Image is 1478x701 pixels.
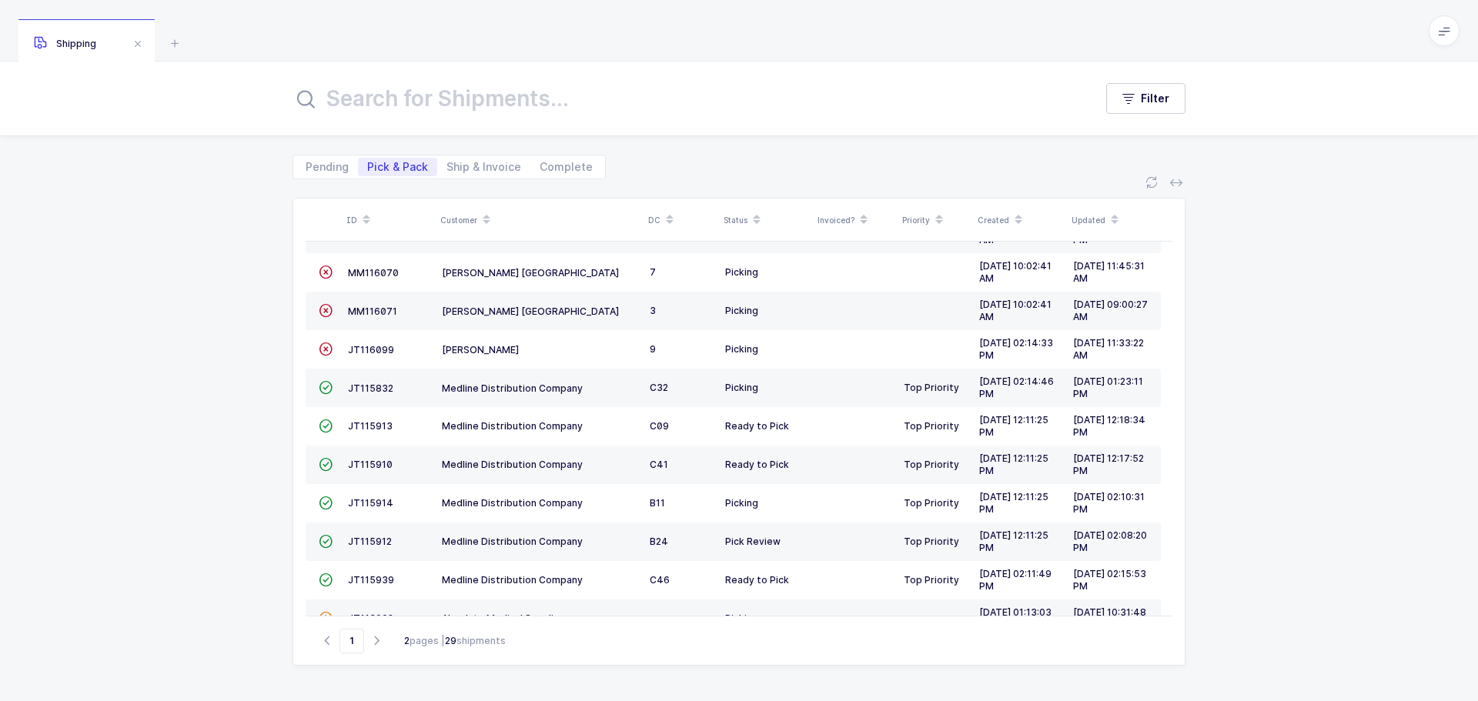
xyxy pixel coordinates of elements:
[1073,414,1145,438] span: [DATE] 12:18:34 PM
[319,343,333,355] span: 
[348,420,393,432] span: JT115913
[979,491,1048,515] span: [DATE] 12:11:25 PM
[904,497,959,509] span: Top Priority
[650,343,656,355] span: 9
[818,207,893,233] div: Invoiced?
[650,497,665,509] span: B11
[979,414,1048,438] span: [DATE] 12:11:25 PM
[348,574,394,586] span: JT115939
[902,207,968,233] div: Priority
[979,529,1048,553] span: [DATE] 12:11:25 PM
[442,613,565,624] span: Absolute Medical Supplies
[442,459,583,470] span: Medline Distribution Company
[348,459,393,470] span: JT115910
[442,497,583,509] span: Medline Distribution Company
[34,38,96,49] span: Shipping
[442,267,619,279] span: [PERSON_NAME] [GEOGRAPHIC_DATA]
[442,536,583,547] span: Medline Distribution Company
[1106,83,1185,114] button: Filter
[648,207,714,233] div: DC
[540,162,593,172] span: Complete
[319,266,333,278] span: 
[319,420,333,432] span: 
[367,162,428,172] span: Pick & Pack
[650,459,668,470] span: C41
[348,613,393,624] span: JT113902
[346,207,431,233] div: ID
[725,459,789,470] span: Ready to Pick
[442,574,583,586] span: Medline Distribution Company
[1073,260,1145,284] span: [DATE] 11:45:31 AM
[446,162,521,172] span: Ship & Invoice
[724,207,808,233] div: Status
[979,337,1053,361] span: [DATE] 02:14:33 PM
[319,382,333,393] span: 
[725,266,758,278] span: Picking
[442,382,583,394] span: Medline Distribution Company
[1073,299,1148,322] span: [DATE] 09:00:27 AM
[979,606,1052,630] span: [DATE] 01:13:03 PM
[979,568,1052,592] span: [DATE] 02:11:49 PM
[904,536,959,547] span: Top Priority
[348,305,397,317] span: MM116071
[442,305,619,317] span: [PERSON_NAME] [GEOGRAPHIC_DATA]
[306,162,349,172] span: Pending
[319,536,333,547] span: 
[319,497,333,509] span: 
[339,629,364,653] span: Go to
[319,613,333,624] span: 
[904,574,959,586] span: Top Priority
[904,382,959,393] span: Top Priority
[1073,491,1145,515] span: [DATE] 02:10:31 PM
[445,635,456,646] b: 29
[650,536,668,547] span: B24
[404,634,506,648] div: pages | shipments
[404,635,410,646] b: 2
[979,452,1048,476] span: [DATE] 12:11:25 PM
[348,382,393,394] span: JT115832
[725,382,758,393] span: Picking
[725,420,789,432] span: Ready to Pick
[442,344,519,356] span: [PERSON_NAME]
[1141,91,1169,106] span: Filter
[348,267,399,279] span: MM116070
[650,305,656,316] span: 3
[725,536,781,547] span: Pick Review
[348,344,394,356] span: JT116099
[978,207,1062,233] div: Created
[725,343,758,355] span: Picking
[725,305,758,316] span: Picking
[650,382,668,393] span: C32
[319,574,333,586] span: 
[979,260,1052,284] span: [DATE] 10:02:41 AM
[650,574,670,586] span: C46
[725,613,758,624] span: Picking
[440,207,639,233] div: Customer
[1073,568,1146,592] span: [DATE] 02:15:53 PM
[904,459,959,470] span: Top Priority
[650,266,656,278] span: 7
[1073,337,1144,361] span: [DATE] 11:33:22 AM
[442,420,583,432] span: Medline Distribution Company
[1073,606,1146,630] span: [DATE] 10:31:48 AM
[904,420,959,432] span: Top Priority
[725,574,789,586] span: Ready to Pick
[1073,376,1143,399] span: [DATE] 01:23:11 PM
[348,536,392,547] span: JT115912
[1073,452,1144,476] span: [DATE] 12:17:52 PM
[725,497,758,509] span: Picking
[319,459,333,470] span: 
[293,80,1075,117] input: Search for Shipments...
[1072,207,1156,233] div: Updated
[650,420,669,432] span: C09
[979,299,1052,322] span: [DATE] 10:02:41 AM
[1073,529,1147,553] span: [DATE] 02:08:20 PM
[979,376,1054,399] span: [DATE] 02:14:46 PM
[319,305,333,316] span: 
[348,497,393,509] span: JT115914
